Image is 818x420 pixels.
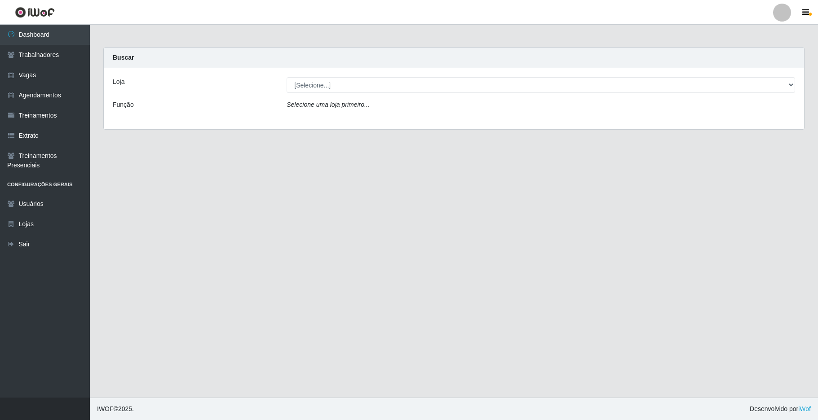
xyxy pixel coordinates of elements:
[113,77,124,87] label: Loja
[798,405,811,412] a: iWof
[97,405,114,412] span: IWOF
[750,404,811,414] span: Desenvolvido por
[113,54,134,61] strong: Buscar
[287,101,369,108] i: Selecione uma loja primeiro...
[97,404,134,414] span: © 2025 .
[15,7,55,18] img: CoreUI Logo
[113,100,134,109] label: Função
